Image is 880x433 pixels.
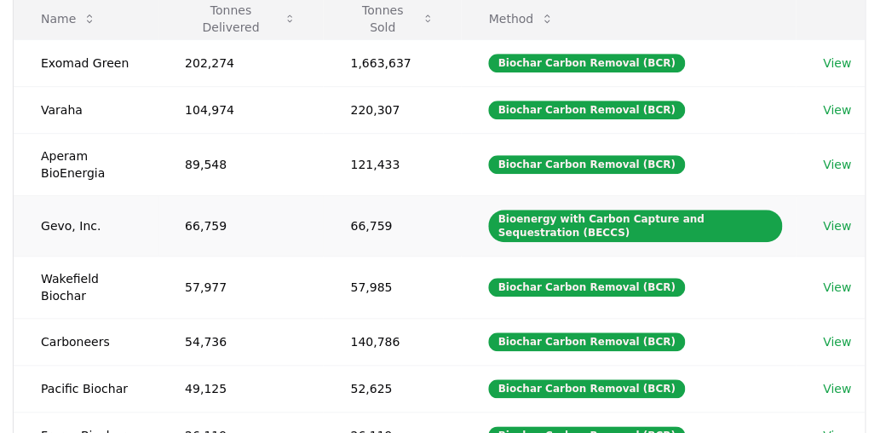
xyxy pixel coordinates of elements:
a: View [823,380,851,397]
div: Biochar Carbon Removal (BCR) [488,101,684,119]
td: Aperam BioEnergia [14,133,158,195]
td: 57,985 [323,256,461,318]
td: 220,307 [323,86,461,133]
button: Method [475,2,567,36]
a: View [823,156,851,173]
div: Biochar Carbon Removal (BCR) [488,155,684,174]
td: 140,786 [323,318,461,365]
a: View [823,333,851,350]
td: 54,736 [158,318,323,365]
td: 66,759 [323,195,461,256]
td: 57,977 [158,256,323,318]
td: 66,759 [158,195,323,256]
a: View [823,55,851,72]
button: Tonnes Sold [336,2,447,36]
div: Biochar Carbon Removal (BCR) [488,278,684,297]
td: 104,974 [158,86,323,133]
a: View [823,279,851,296]
td: 52,625 [323,365,461,412]
td: Wakefield Biochar [14,256,158,318]
td: 89,548 [158,133,323,195]
td: Carboneers [14,318,158,365]
td: 202,274 [158,39,323,86]
button: Tonnes Delivered [171,2,309,36]
div: Biochar Carbon Removal (BCR) [488,379,684,398]
td: 121,433 [323,133,461,195]
a: View [823,217,851,234]
div: Biochar Carbon Removal (BCR) [488,332,684,351]
div: Biochar Carbon Removal (BCR) [488,54,684,72]
td: Exomad Green [14,39,158,86]
div: Bioenergy with Carbon Capture and Sequestration (BECCS) [488,210,781,242]
td: Pacific Biochar [14,365,158,412]
td: 1,663,637 [323,39,461,86]
a: View [823,101,851,118]
button: Name [27,2,110,36]
td: Gevo, Inc. [14,195,158,256]
td: Varaha [14,86,158,133]
td: 49,125 [158,365,323,412]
